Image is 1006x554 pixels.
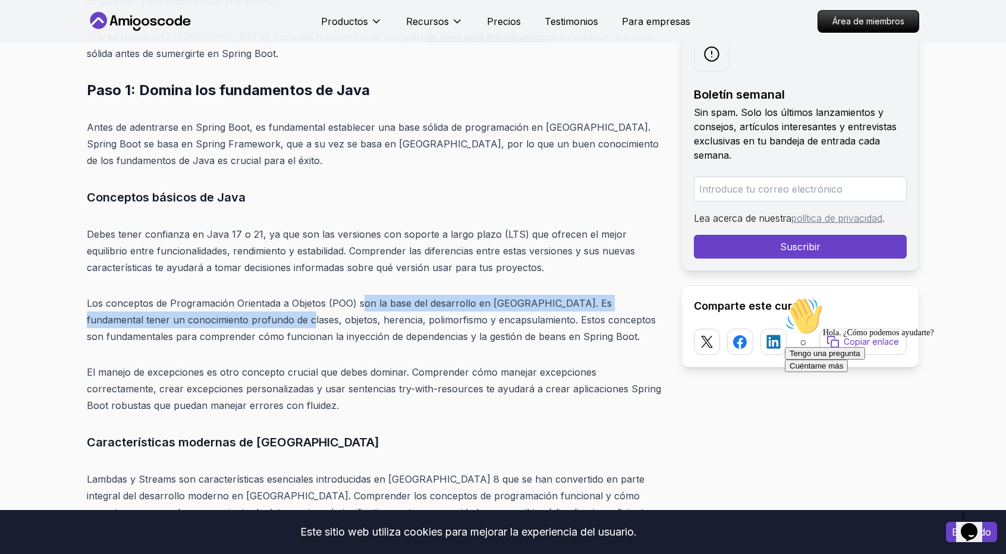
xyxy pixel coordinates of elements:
font: Sin spam. Solo los últimos lanzamientos y consejos, artículos interesantes y entrevistas exclusiv... [694,106,897,161]
a: Para empresas [622,14,690,29]
font: Productos [321,15,368,27]
iframe: widget de chat [956,506,994,542]
button: Suscribir [694,235,907,259]
font: Lambdas y Streams son características esenciales introducidas en [GEOGRAPHIC_DATA] 8 que se han c... [87,473,649,535]
button: Aceptar cookies [946,522,997,542]
a: Testimonios [545,14,598,29]
font: Testimonios [545,15,598,27]
font: Debes tener confianza en Java 17 o 21, ya que son las versiones con soporte a largo plazo (LTS) q... [87,228,635,273]
font: Para empresas [622,15,690,27]
font: Suscribir [780,241,820,253]
font: Precios [487,15,521,27]
font: Entiendo [952,526,991,538]
iframe: widget de chat [780,292,994,501]
a: Precios [487,14,521,29]
font: Cuéntame más [10,69,63,78]
font: Recursos [406,15,449,27]
font: Tengo una pregunta [10,56,80,65]
font: Boletín semanal [694,87,785,102]
font: Antes de adentrarse en Spring Boot, es fundamental establecer una base sólida de programación en ... [87,121,659,166]
input: Introduce tu correo electrónico [694,177,907,202]
a: Área de miembros [818,10,919,33]
font: Los conceptos de Programación Orientada a Objetos (POO) son la base del desarrollo en [GEOGRAPHIC... [87,297,656,342]
font: Paso 1: Domina los fundamentos de Java [87,81,370,99]
font: El manejo de excepciones es otro concepto crucial que debes dominar. Comprender cómo manejar exce... [87,366,661,411]
div: 👋Hola. ¿Cómo podemos ayudarte?Tengo una preguntaCuéntame más [5,5,219,80]
font: Hola. ¿Cómo podemos ayudarte? [43,36,154,45]
font: . [882,212,885,224]
font: Conceptos básicos de Java [87,190,246,204]
font: Este sitio web utiliza cookies para mejorar la experiencia del usuario. [300,525,637,538]
font: Características modernas de [GEOGRAPHIC_DATA] [87,435,379,449]
button: Tengo una pregunta [5,55,85,67]
img: :ola: [5,5,43,43]
button: Productos [321,14,382,38]
font: Lea acerca de nuestra [694,212,791,224]
a: política de privacidad [791,212,882,224]
button: Recursos [406,14,463,38]
button: Cuéntame más [5,67,68,80]
font: Área de miembros [832,16,904,26]
font: Comparte este curso [694,300,804,312]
